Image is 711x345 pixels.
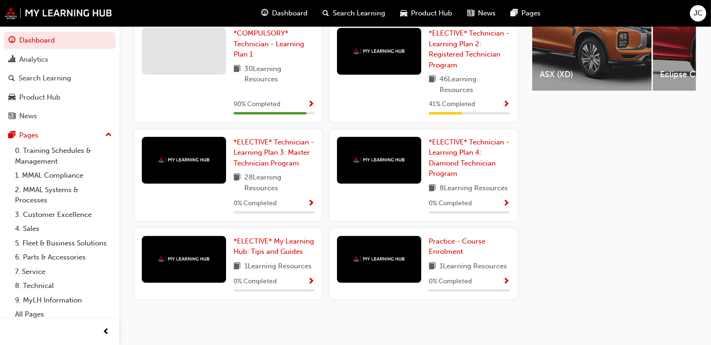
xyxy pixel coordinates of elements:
[503,198,510,209] button: Show Progress
[19,54,48,65] div: Analytics
[4,70,116,87] a: Search Learning
[105,129,112,141] span: up-icon
[234,261,241,273] span: book-icon
[4,51,116,68] a: Analytics
[323,7,330,19] span: search-icon
[440,261,507,273] span: 1 Learning Resources
[440,74,510,95] span: 46 Learning Resources
[11,208,116,222] a: 3. Customer Excellence
[540,69,644,80] span: ASX (XD)
[244,172,315,193] span: 28 Learning Resources
[11,250,116,265] a: 6. Parts & Accessories
[11,265,116,279] a: 7. Service
[4,127,116,144] button: Pages
[234,28,315,60] a: *COMPULSORY* Technician - Learning Plan 1
[11,293,116,308] a: 9. MyLH Information
[308,278,315,286] span: Show Progress
[401,7,408,19] span: car-icon
[308,200,315,208] span: Show Progress
[503,200,510,208] span: Show Progress
[8,112,15,121] span: news-icon
[308,198,315,209] button: Show Progress
[11,222,116,236] a: 4. Sales
[333,8,386,19] span: Search Learning
[5,7,112,19] img: mmal
[234,138,314,167] span: *ELECTIVE* Technician - Learning Plan 3: Master Technician Program
[234,237,314,256] span: *ELECTIVE* My Learning Hub: Tips and Guides
[8,93,15,102] span: car-icon
[503,278,510,286] span: Show Progress
[429,28,510,70] a: *ELECTIVE* Technician - Learning Plan 2: Registered Technician Program
[11,168,116,183] a: 1. MMAL Compliance
[460,4,504,23] a: news-iconNews
[11,183,116,208] a: 2. MMAL Systems & Processes
[503,101,510,109] span: Show Progress
[353,256,405,262] img: mmal
[429,276,472,287] span: 0 % Completed
[429,183,436,194] span: book-icon
[411,8,453,19] span: Product Hub
[690,5,706,22] button: JC
[11,279,116,293] a: 8. Technical
[308,101,315,109] span: Show Progress
[11,307,116,322] a: All Pages
[315,4,393,23] a: search-iconSearch Learning
[504,4,549,23] a: pages-iconPages
[429,29,509,69] span: *ELECTIVE* Technician - Learning Plan 2: Registered Technician Program
[262,7,269,19] span: guage-icon
[393,4,460,23] a: car-iconProduct Hub
[244,261,312,273] span: 1 Learning Resources
[158,256,210,262] img: mmal
[234,29,304,58] span: *COMPULSORY* Technician - Learning Plan 1
[234,137,315,169] a: *ELECTIVE* Technician - Learning Plan 3: Master Technician Program
[429,74,436,95] span: book-icon
[4,32,116,49] a: Dashboard
[353,157,405,163] img: mmal
[429,237,485,256] span: Practice - Course Enrolment
[158,157,210,163] img: mmal
[8,74,15,83] span: search-icon
[8,36,15,45] span: guage-icon
[103,326,110,338] span: prev-icon
[353,48,405,54] img: mmal
[308,99,315,110] button: Show Progress
[468,7,475,19] span: news-icon
[478,8,496,19] span: News
[503,276,510,287] button: Show Progress
[19,73,71,84] div: Search Learning
[272,8,308,19] span: Dashboard
[19,92,60,103] div: Product Hub
[429,198,472,209] span: 0 % Completed
[522,8,541,19] span: Pages
[19,130,38,141] div: Pages
[254,4,315,23] a: guage-iconDashboard
[8,56,15,64] span: chart-icon
[234,198,277,209] span: 0 % Completed
[234,172,241,193] span: book-icon
[244,64,315,85] span: 30 Learning Resources
[429,99,475,110] span: 41 % Completed
[234,64,241,85] span: book-icon
[440,183,508,194] span: 8 Learning Resources
[4,30,116,127] button: DashboardAnalyticsSearch LearningProduct HubNews
[11,236,116,251] a: 5. Fleet & Business Solutions
[234,99,280,110] span: 90 % Completed
[234,236,315,257] a: *ELECTIVE* My Learning Hub: Tips and Guides
[429,137,510,179] a: *ELECTIVE* Technician - Learning Plan 4: Diamond Technician Program
[234,276,277,287] span: 0 % Completed
[19,111,37,122] div: News
[429,236,510,257] a: Practice - Course Enrolment
[429,261,436,273] span: book-icon
[4,108,116,125] a: News
[503,99,510,110] button: Show Progress
[4,89,116,106] a: Product Hub
[429,138,509,178] span: *ELECTIVE* Technician - Learning Plan 4: Diamond Technician Program
[8,131,15,140] span: pages-icon
[11,144,116,168] a: 0. Training Schedules & Management
[511,7,518,19] span: pages-icon
[308,276,315,287] button: Show Progress
[694,8,703,19] span: JC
